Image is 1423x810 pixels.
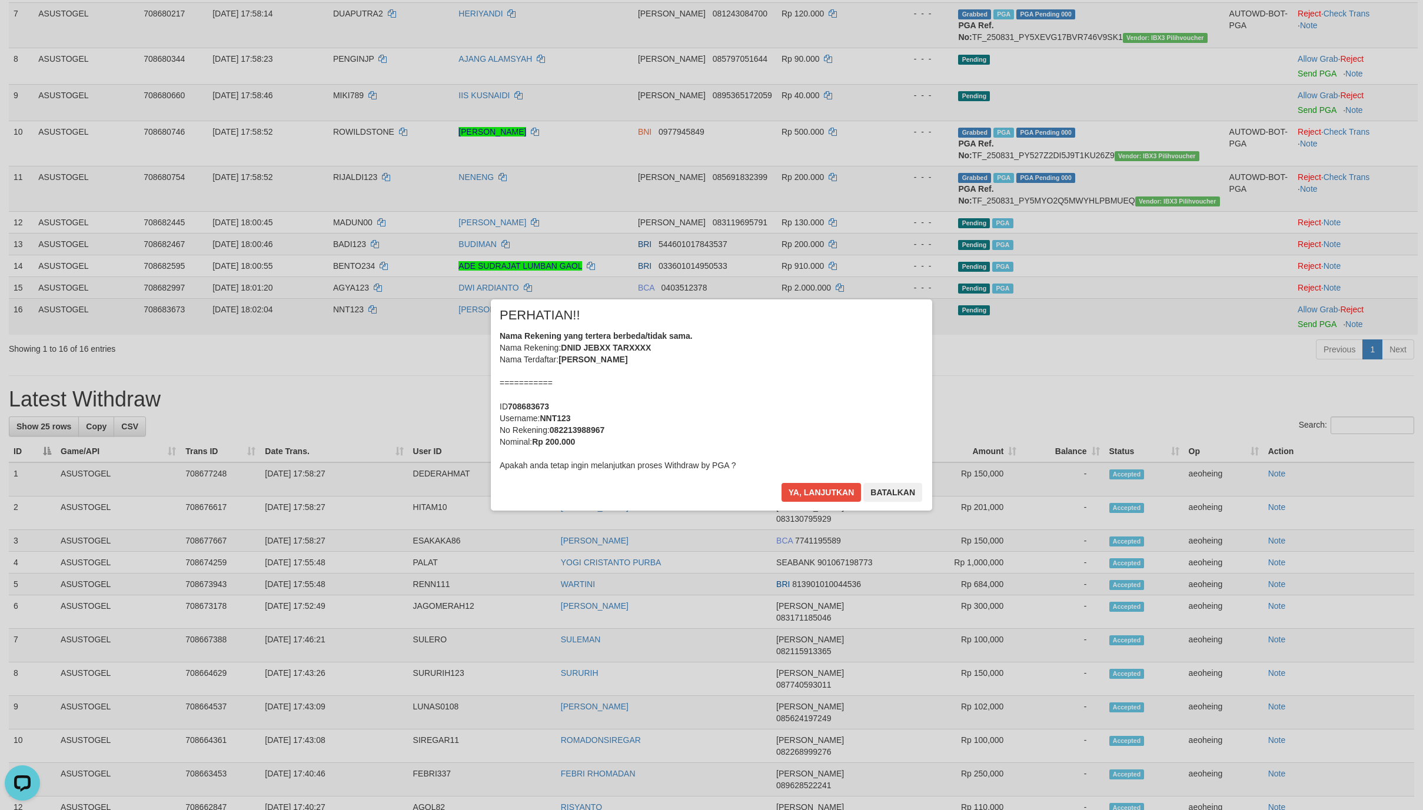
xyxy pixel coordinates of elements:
[508,402,549,411] b: 708683673
[558,355,627,364] b: [PERSON_NAME]
[5,5,40,40] button: Open LiveChat chat widget
[532,437,575,446] b: Rp 200.000
[561,343,651,352] b: DNID JEBXX TARXXXX
[863,483,922,502] button: Batalkan
[500,330,923,471] div: Nama Rekening: Nama Terdaftar: =========== ID Username: No Rekening: Nominal: Apakah anda tetap i...
[540,414,570,423] b: NNT123
[782,483,862,502] button: Ya, lanjutkan
[500,309,580,321] span: PERHATIAN!!
[500,331,693,341] b: Nama Rekening yang tertera berbeda/tidak sama.
[550,425,604,435] b: 082213988967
